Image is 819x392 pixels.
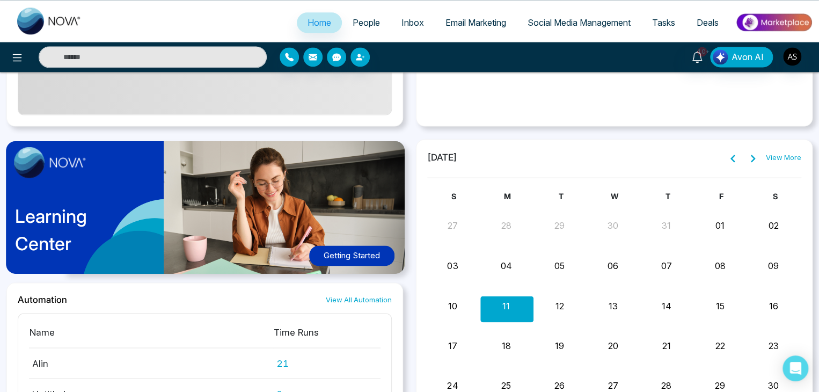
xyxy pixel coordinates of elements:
button: 10 [448,299,457,312]
a: Home [297,12,342,33]
span: M [504,192,511,201]
span: S [772,192,777,201]
button: 02 [768,219,778,232]
a: People [342,12,391,33]
button: 24 [447,379,458,391]
button: 18 [501,339,510,352]
span: Social Media Management [528,17,631,28]
img: image [14,147,86,178]
button: 12 [555,299,564,312]
img: Lead Flow [713,49,728,64]
a: Email Marketing [435,12,517,33]
button: 21 [662,339,671,352]
button: Avon AI [710,47,773,67]
span: Tasks [652,17,675,28]
a: Tasks [641,12,686,33]
button: 30 [608,219,618,232]
th: Name [29,324,273,348]
button: 28 [501,219,511,232]
button: 05 [554,259,565,272]
span: W [611,192,618,201]
th: Time Runs [273,324,381,348]
button: 19 [555,339,564,352]
a: LearningCenterGetting Started [6,139,403,282]
button: 29 [715,379,725,391]
button: 09 [768,259,779,272]
a: View All Automation [326,294,392,304]
button: 14 [662,299,671,312]
button: 01 [715,219,725,232]
button: 03 [447,259,458,272]
button: 11 [502,299,510,312]
a: Inbox [391,12,435,33]
a: Deals [686,12,729,33]
button: 20 [608,339,618,352]
button: 28 [661,379,671,391]
td: Alin [29,348,273,379]
span: Home [308,17,331,28]
span: [DATE] [427,151,457,165]
span: Email Marketing [445,17,506,28]
button: 07 [661,259,672,272]
button: 13 [609,299,618,312]
a: 10+ [684,47,710,66]
img: home-learning-center.png [1,136,417,286]
img: Market-place.gif [735,10,813,34]
button: 15 [715,299,724,312]
button: 30 [768,379,779,391]
a: Social Media Management [517,12,641,33]
button: 25 [501,379,511,391]
button: 31 [662,219,671,232]
span: T [666,192,670,201]
h2: Automation [18,294,67,304]
span: S [451,192,456,201]
span: F [719,192,723,201]
button: 27 [448,219,458,232]
img: User Avatar [783,47,801,66]
span: Inbox [401,17,424,28]
button: 29 [554,219,565,232]
button: 17 [448,339,457,352]
a: View More [766,153,801,163]
img: Nova CRM Logo [17,8,82,34]
p: Learning Center [15,202,87,257]
span: People [353,17,380,28]
button: 27 [608,379,618,391]
button: 23 [768,339,778,352]
div: Open Intercom Messenger [783,355,808,381]
span: Avon AI [732,50,764,63]
span: Deals [697,17,719,28]
td: 21 [273,348,381,379]
button: 04 [500,259,511,272]
button: 08 [714,259,725,272]
button: 06 [608,259,618,272]
button: 16 [769,299,778,312]
button: Getting Started [309,245,394,266]
span: T [558,192,563,201]
button: 26 [554,379,565,391]
button: 22 [715,339,725,352]
span: 10+ [697,47,707,56]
